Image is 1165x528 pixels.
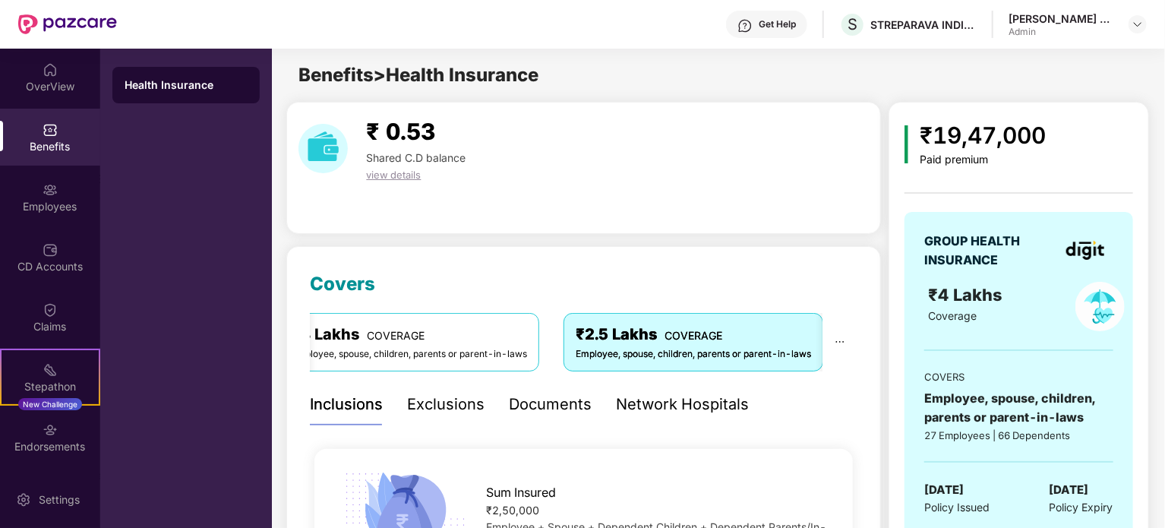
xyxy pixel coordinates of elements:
div: Network Hospitals [616,393,749,416]
span: [DATE] [924,481,964,499]
span: Policy Issued [924,499,990,516]
div: Admin [1009,26,1115,38]
div: Exclusions [407,393,485,416]
span: Coverage [929,309,977,322]
span: ellipsis [835,337,845,347]
span: S [848,15,857,33]
div: Health Insurance [125,77,248,93]
img: svg+xml;base64,PHN2ZyB4bWxucz0iaHR0cDovL3d3dy53My5vcmcvMjAwMC9zdmciIHdpZHRoPSIyMSIgaGVpZ2h0PSIyMC... [43,362,58,378]
img: svg+xml;base64,PHN2ZyBpZD0iRW1wbG95ZWVzIiB4bWxucz0iaHR0cDovL3d3dy53My5vcmcvMjAwMC9zdmciIHdpZHRoPS... [43,182,58,198]
div: [PERSON_NAME] D K [1009,11,1115,26]
div: ₹19,47,000 [920,118,1047,153]
div: GROUP HEALTH INSURANCE [924,232,1057,270]
span: ₹4 Lakhs [929,285,1008,305]
span: ₹ 0.53 [366,118,435,145]
img: svg+xml;base64,PHN2ZyBpZD0iSGVscC0zMngzMiIgeG1sbnM9Imh0dHA6Ly93d3cudzMub3JnLzIwMDAvc3ZnIiB3aWR0aD... [737,18,753,33]
img: policyIcon [1075,282,1125,331]
span: Benefits > Health Insurance [298,64,538,86]
span: [DATE] [1050,481,1089,499]
div: Paid premium [920,153,1047,166]
div: ₹4 Lakhs [292,323,527,346]
div: Stepathon [2,379,99,394]
img: svg+xml;base64,PHN2ZyBpZD0iU2V0dGluZy0yMHgyMCIgeG1sbnM9Imh0dHA6Ly93d3cudzMub3JnLzIwMDAvc3ZnIiB3aW... [16,492,31,507]
img: svg+xml;base64,PHN2ZyBpZD0iSG9tZSIgeG1sbnM9Imh0dHA6Ly93d3cudzMub3JnLzIwMDAvc3ZnIiB3aWR0aD0iMjAiIG... [43,62,58,77]
span: Shared C.D balance [366,151,466,164]
div: ₹2,50,000 [486,502,829,519]
img: svg+xml;base64,PHN2ZyBpZD0iRHJvcGRvd24tMzJ4MzIiIHhtbG5zPSJodHRwOi8vd3d3LnczLm9yZy8yMDAwL3N2ZyIgd2... [1132,18,1144,30]
div: Employee, spouse, children, parents or parent-in-laws [576,347,811,362]
img: svg+xml;base64,PHN2ZyBpZD0iRW5kb3JzZW1lbnRzIiB4bWxucz0iaHR0cDovL3d3dy53My5vcmcvMjAwMC9zdmciIHdpZH... [43,422,58,438]
button: ellipsis [822,313,857,371]
span: view details [366,169,421,181]
div: ₹2.5 Lakhs [576,323,811,346]
div: New Challenge [18,398,82,410]
div: Get Help [759,18,796,30]
div: Documents [509,393,592,416]
img: New Pazcare Logo [18,14,117,34]
div: Inclusions [310,393,383,416]
span: COVERAGE [367,329,425,342]
img: svg+xml;base64,PHN2ZyBpZD0iQmVuZWZpdHMiIHhtbG5zPSJodHRwOi8vd3d3LnczLm9yZy8yMDAwL3N2ZyIgd2lkdGg9Ij... [43,122,58,138]
div: Settings [34,492,84,507]
img: icon [905,125,908,163]
div: Employee, spouse, children, parents or parent-in-laws [292,347,527,362]
span: Policy Expiry [1050,499,1113,516]
div: STREPARAVA INDIA PRIVATE LIMITED [870,17,977,32]
img: svg+xml;base64,PHN2ZyBpZD0iQ2xhaW0iIHhtbG5zPSJodHRwOi8vd3d3LnczLm9yZy8yMDAwL3N2ZyIgd2lkdGg9IjIwIi... [43,302,58,318]
img: download [298,124,348,173]
div: 27 Employees | 66 Dependents [924,428,1113,443]
img: insurerLogo [1066,241,1104,260]
img: svg+xml;base64,PHN2ZyBpZD0iQ0RfQWNjb3VudHMiIGRhdGEtbmFtZT0iQ0QgQWNjb3VudHMiIHhtbG5zPSJodHRwOi8vd3... [43,242,58,258]
div: COVERS [924,369,1113,384]
span: Sum Insured [486,483,556,502]
div: Employee, spouse, children, parents or parent-in-laws [924,389,1113,427]
span: COVERAGE [665,329,722,342]
span: Covers [310,273,375,295]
